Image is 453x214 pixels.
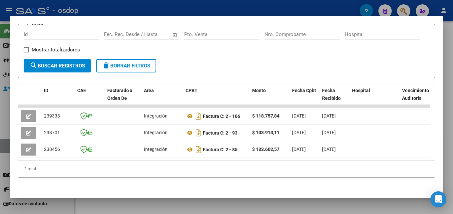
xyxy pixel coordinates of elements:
datatable-header-cell: Area [141,83,183,113]
i: Descargar documento [194,111,203,122]
strong: Factura C: 2 - 85 [203,147,237,152]
strong: Factura C: 2 - 106 [203,114,240,119]
input: End date [132,31,164,37]
span: Mostrar totalizadores [32,46,80,54]
strong: $ 133.602,57 [252,147,279,152]
span: [DATE] [322,147,336,152]
input: Start date [104,31,126,37]
datatable-header-cell: CPBT [183,83,249,113]
span: CAE [77,88,86,93]
button: Open calendar [171,31,179,39]
datatable-header-cell: Monto [249,83,289,113]
span: Hospital [352,88,370,93]
datatable-header-cell: CAE [75,83,105,113]
span: 238456 [44,147,60,152]
span: Integración [144,130,168,135]
div: 3 total [18,161,435,177]
span: [DATE] [322,130,336,135]
mat-icon: delete [102,61,110,69]
div: Open Intercom Messenger [430,191,446,207]
strong: $ 118.757,84 [252,113,279,119]
span: [DATE] [322,113,336,119]
span: 239333 [44,113,60,119]
span: Fecha Cpbt [292,88,316,93]
span: Area [144,88,154,93]
span: ID [44,88,48,93]
span: Monto [252,88,266,93]
span: Buscar Registros [30,63,85,69]
strong: $ 103.913,11 [252,130,279,135]
span: Integración [144,147,168,152]
datatable-header-cell: Fecha Cpbt [289,83,319,113]
datatable-header-cell: Vencimiento Auditoría [399,83,429,113]
datatable-header-cell: Facturado x Orden De [105,83,141,113]
span: [DATE] [292,147,306,152]
mat-icon: search [30,61,38,69]
button: Buscar Registros [24,59,91,72]
button: Borrar Filtros [96,59,156,72]
span: 238701 [44,130,60,135]
span: Vencimiento Auditoría [402,88,429,101]
span: Integración [144,113,168,119]
span: Fecha Recibido [322,88,341,101]
span: CPBT [186,88,198,93]
span: [DATE] [292,113,306,119]
span: Facturado x Orden De [107,88,132,101]
datatable-header-cell: ID [41,83,75,113]
strong: Factura C: 2 - 93 [203,130,237,136]
i: Descargar documento [194,144,203,155]
span: Borrar Filtros [102,63,150,69]
span: [DATE] [292,130,306,135]
datatable-header-cell: Hospital [349,83,399,113]
datatable-header-cell: Fecha Recibido [319,83,349,113]
i: Descargar documento [194,128,203,138]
